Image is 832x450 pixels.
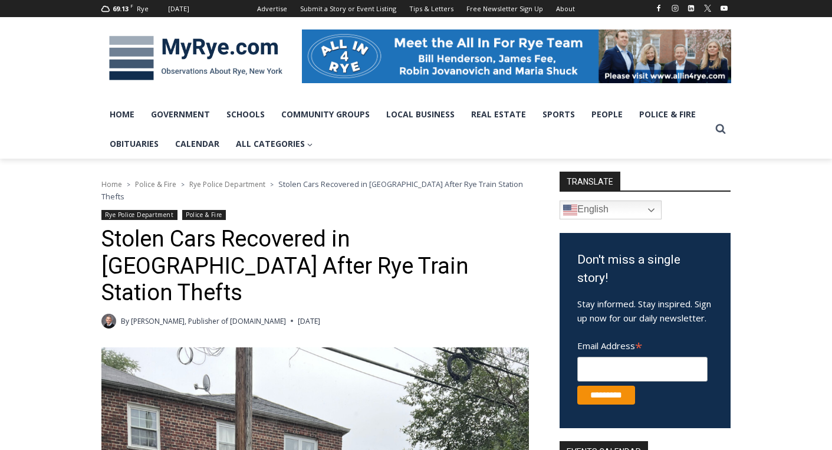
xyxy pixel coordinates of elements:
[182,210,226,220] a: Police & Fire
[101,226,529,307] h1: Stolen Cars Recovered in [GEOGRAPHIC_DATA] After Rye Train Station Thefts
[236,137,313,150] span: All Categories
[577,251,713,288] h3: Don't miss a single story!
[583,100,631,129] a: People
[228,129,321,159] a: All Categories
[181,180,185,189] span: >
[127,180,130,189] span: >
[710,119,731,140] button: View Search Form
[577,297,713,325] p: Stay informed. Stay inspired. Sign up now for our daily newsletter.
[563,203,577,217] img: en
[101,210,177,220] a: Rye Police Department
[121,316,129,327] span: By
[101,129,167,159] a: Obituaries
[378,100,463,129] a: Local Business
[684,1,698,15] a: Linkedin
[270,180,274,189] span: >
[101,314,116,329] a: Author image
[218,100,273,129] a: Schools
[560,172,620,190] strong: TRANSLATE
[652,1,666,15] a: Facebook
[717,1,731,15] a: YouTube
[101,100,710,159] nav: Primary Navigation
[101,178,529,202] nav: Breadcrumbs
[101,179,523,201] span: Stolen Cars Recovered in [GEOGRAPHIC_DATA] After Rye Train Station Thefts
[189,179,265,189] a: Rye Police Department
[302,29,731,83] img: All in for Rye
[273,100,378,129] a: Community Groups
[463,100,534,129] a: Real Estate
[631,100,704,129] a: Police & Fire
[168,4,189,14] div: [DATE]
[167,129,228,159] a: Calendar
[577,334,708,355] label: Email Address
[131,316,286,326] a: [PERSON_NAME], Publisher of [DOMAIN_NAME]
[298,316,320,327] time: [DATE]
[101,28,290,89] img: MyRye.com
[137,4,149,14] div: Rye
[560,201,662,219] a: English
[534,100,583,129] a: Sports
[668,1,682,15] a: Instagram
[101,179,122,189] a: Home
[135,179,176,189] a: Police & Fire
[701,1,715,15] a: X
[130,2,133,9] span: F
[101,100,143,129] a: Home
[113,4,129,13] span: 69.13
[143,100,218,129] a: Government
